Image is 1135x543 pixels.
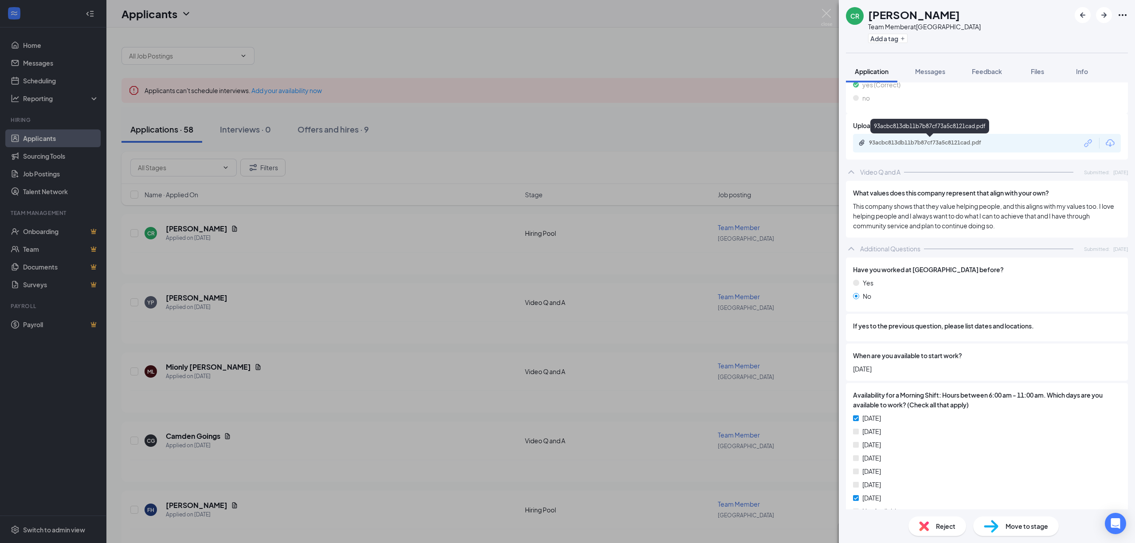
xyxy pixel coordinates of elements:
[858,139,865,146] svg: Paperclip
[850,12,859,20] div: CR
[862,426,881,436] span: [DATE]
[853,390,1121,410] span: Availability for a Morning Shift: Hours between 6:00 am - 11:00 am. Which days are you available ...
[1083,137,1094,149] svg: Link
[863,278,873,288] span: Yes
[868,7,960,22] h1: [PERSON_NAME]
[936,521,955,531] span: Reject
[862,413,881,423] span: [DATE]
[862,93,870,103] span: no
[860,244,920,253] div: Additional Questions
[868,34,908,43] button: PlusAdd a tag
[853,121,900,130] span: Upload Resume
[869,139,993,146] div: 93acbc813db11b7b87cf73a5c8121cad.pdf
[855,67,888,75] span: Application
[870,119,989,133] div: 93acbc813db11b7b87cf73a5c8121cad.pdf
[860,168,900,176] div: Video Q and A
[863,291,871,301] span: No
[1075,7,1091,23] button: ArrowLeftNew
[862,480,881,489] span: [DATE]
[1076,67,1088,75] span: Info
[862,440,881,449] span: [DATE]
[862,493,881,503] span: [DATE]
[858,139,1002,148] a: Paperclip93acbc813db11b7b87cf73a5c8121cad.pdf
[1113,168,1128,176] span: [DATE]
[853,321,1034,331] span: If yes to the previous question, please list dates and locations.
[1117,10,1128,20] svg: Ellipses
[1031,67,1044,75] span: Files
[1084,245,1110,253] span: Submitted:
[853,188,1049,198] span: What values does this company represent that align with your own?
[853,364,1121,374] span: [DATE]
[900,36,905,41] svg: Plus
[862,506,900,516] span: Not Available
[862,80,900,90] span: yes (Correct)
[846,167,857,177] svg: ChevronUp
[972,67,1002,75] span: Feedback
[1105,138,1115,148] svg: Download
[868,22,981,31] div: Team Member at [GEOGRAPHIC_DATA]
[846,243,857,254] svg: ChevronUp
[853,265,1004,274] span: Have you worked at [GEOGRAPHIC_DATA] before?
[862,466,881,476] span: [DATE]
[915,67,945,75] span: Messages
[1099,10,1109,20] svg: ArrowRight
[1105,513,1126,534] div: Open Intercom Messenger
[1084,168,1110,176] span: Submitted:
[853,351,962,360] span: When are you available to start work?
[1113,245,1128,253] span: [DATE]
[862,453,881,463] span: [DATE]
[1077,10,1088,20] svg: ArrowLeftNew
[1096,7,1112,23] button: ArrowRight
[1006,521,1048,531] span: Move to stage
[853,201,1121,230] span: This company shows that they value helping people, and this aligns with my values too. I love hel...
